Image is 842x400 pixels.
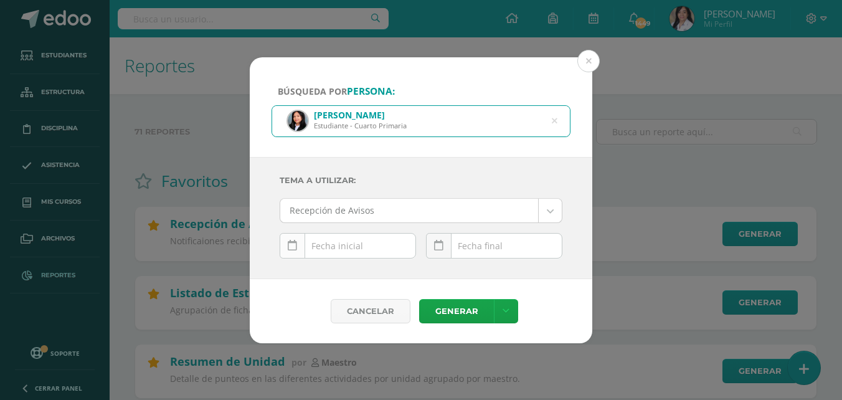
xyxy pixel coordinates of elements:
div: [PERSON_NAME] [314,109,407,121]
button: Close (Esc) [577,50,600,72]
div: Cancelar [331,299,410,323]
a: Generar [419,299,494,323]
strong: persona: [347,85,395,98]
input: ej. Nicholas Alekzander, etc. [272,106,570,136]
label: Tema a Utilizar: [280,168,562,193]
input: Fecha inicial [280,234,415,258]
input: Fecha final [427,234,562,258]
img: 211fd343169f59e27e29e9b06c1631a3.png [288,111,308,131]
div: Estudiante - Cuarto Primaria [314,121,407,130]
a: Recepción de Avisos [280,199,562,222]
span: Recepción de Avisos [290,199,529,222]
span: Búsqueda por [278,85,395,97]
